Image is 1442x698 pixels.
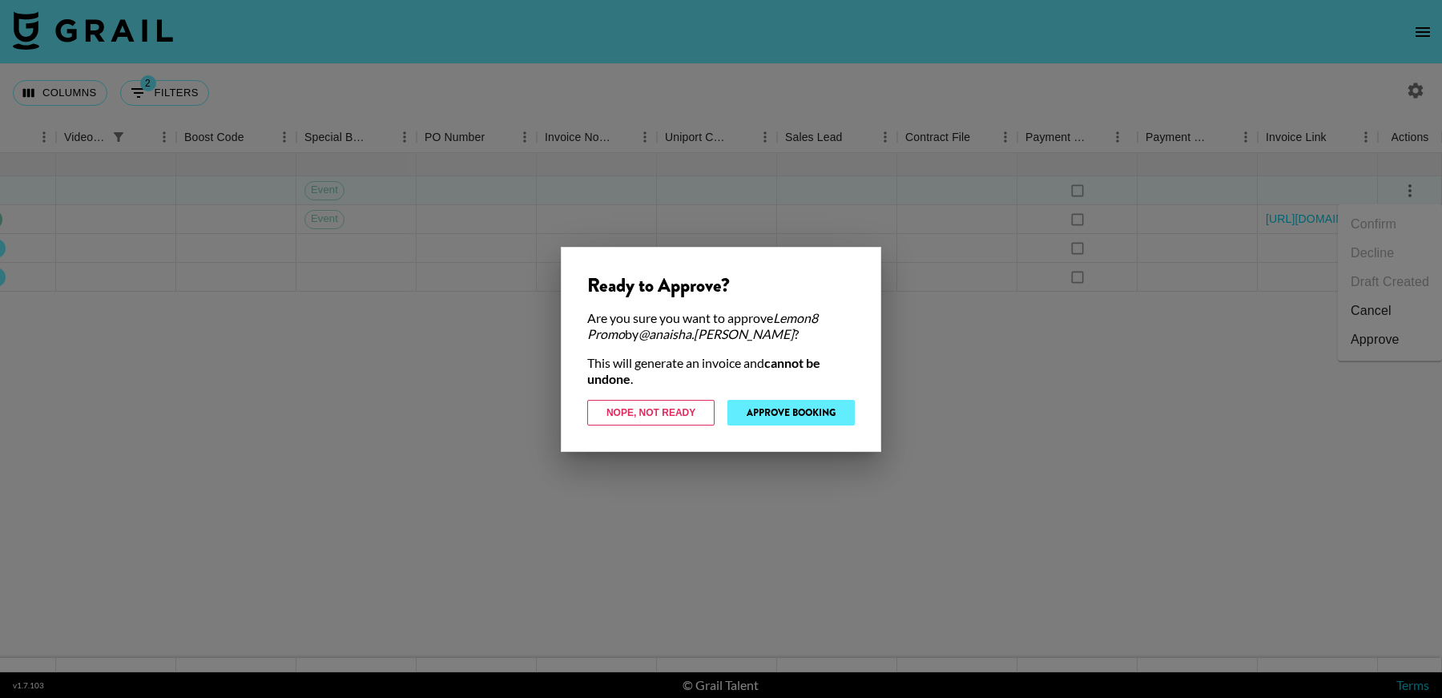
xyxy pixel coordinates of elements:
[587,400,715,426] button: Nope, Not Ready
[587,310,855,342] div: Are you sure you want to approve by ?
[638,326,794,341] em: @ anaisha.[PERSON_NAME]
[587,355,820,386] strong: cannot be undone
[727,400,855,426] button: Approve Booking
[587,273,855,297] div: Ready to Approve?
[587,310,818,341] em: Lemon8 Promo
[587,355,855,387] div: This will generate an invoice and .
